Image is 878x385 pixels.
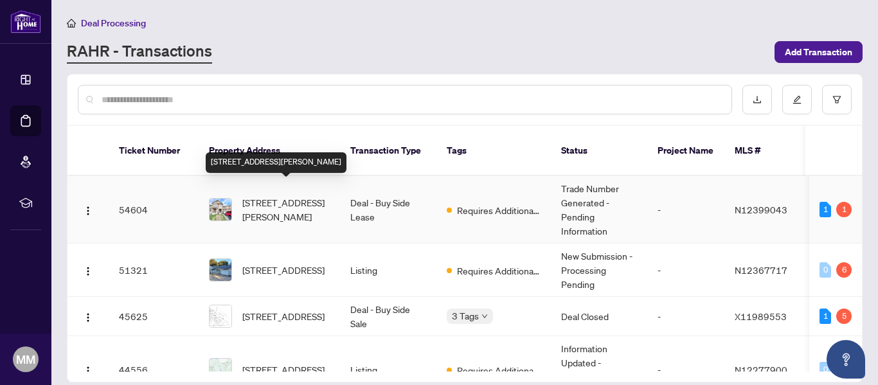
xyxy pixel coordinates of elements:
span: N12277900 [735,364,787,375]
td: 51321 [109,244,199,297]
span: N12367717 [735,264,787,276]
span: home [67,19,76,28]
button: Logo [78,260,98,280]
span: down [481,313,488,319]
div: 0 [820,262,831,278]
span: 3 Tags [452,309,479,323]
th: Tags [436,126,551,176]
a: RAHR - Transactions [67,40,212,64]
td: - [647,244,724,297]
td: 45625 [109,297,199,336]
div: 1 [836,202,852,217]
span: Requires Additional Docs [457,264,541,278]
span: Requires Additional Docs [457,363,541,377]
button: Logo [78,359,98,380]
div: 5 [836,309,852,324]
span: [STREET_ADDRESS][PERSON_NAME] [242,195,330,224]
div: 0 [820,362,831,377]
img: thumbnail-img [210,305,231,327]
th: Ticket Number [109,126,199,176]
th: MLS # [724,126,802,176]
td: Trade Number Generated - Pending Information [551,176,647,244]
img: thumbnail-img [210,199,231,220]
div: 1 [820,309,831,324]
img: Logo [83,206,93,216]
th: Transaction Type [340,126,436,176]
span: MM [16,350,35,368]
img: logo [10,10,41,33]
button: Logo [78,306,98,327]
span: [STREET_ADDRESS] [242,309,325,323]
button: Logo [78,199,98,220]
img: Logo [83,366,93,376]
img: Logo [83,312,93,323]
span: X11989553 [735,310,787,322]
button: edit [782,85,812,114]
span: Add Transaction [785,42,852,62]
button: download [742,85,772,114]
span: [STREET_ADDRESS] [242,263,325,277]
span: edit [793,95,802,104]
td: - [647,297,724,336]
td: Deal Closed [551,297,647,336]
th: Status [551,126,647,176]
img: Logo [83,266,93,276]
td: Deal - Buy Side Lease [340,176,436,244]
div: [STREET_ADDRESS][PERSON_NAME] [206,152,346,173]
img: thumbnail-img [210,359,231,381]
td: New Submission - Processing Pending [551,244,647,297]
td: Deal - Buy Side Sale [340,297,436,336]
span: download [753,95,762,104]
button: Add Transaction [775,41,863,63]
th: Property Address [199,126,340,176]
td: Listing [340,244,436,297]
span: Requires Additional Docs [457,203,541,217]
td: 54604 [109,176,199,244]
img: thumbnail-img [210,259,231,281]
span: filter [832,95,841,104]
th: Project Name [647,126,724,176]
div: 1 [820,202,831,217]
span: Deal Processing [81,17,146,29]
td: - [647,176,724,244]
button: filter [822,85,852,114]
span: [STREET_ADDRESS] [242,363,325,377]
button: Open asap [827,340,865,379]
span: N12399043 [735,204,787,215]
div: 6 [836,262,852,278]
